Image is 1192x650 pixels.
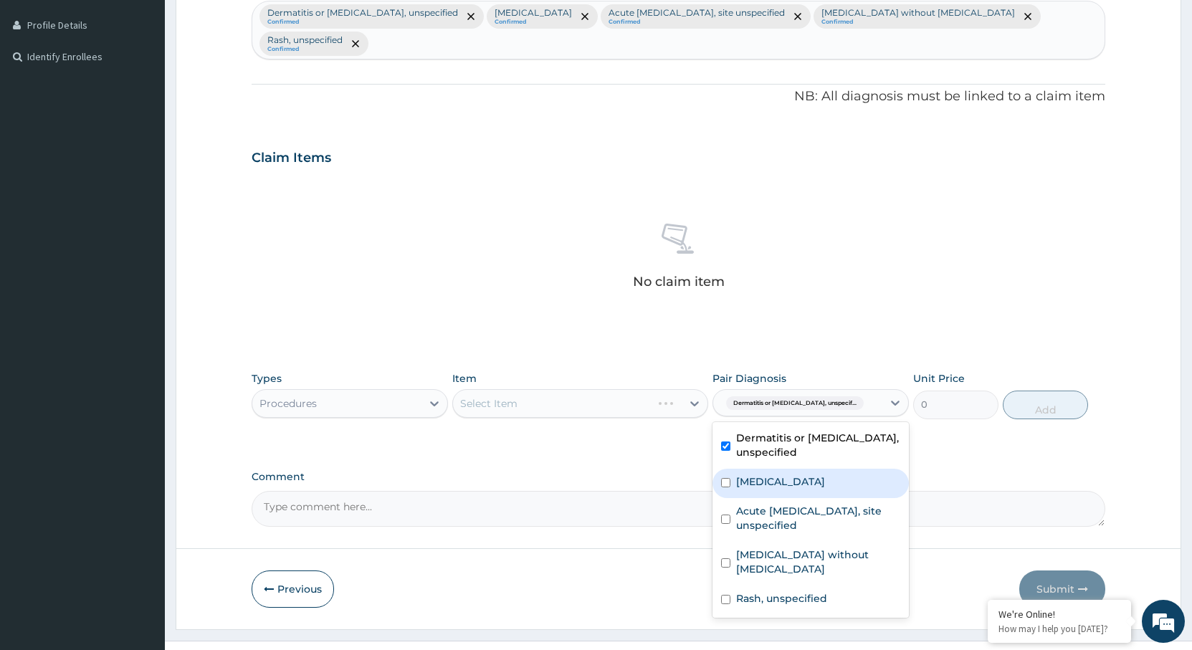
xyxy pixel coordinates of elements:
small: Confirmed [609,19,785,26]
p: NB: All diagnosis must be linked to a claim item [252,87,1105,106]
label: [MEDICAL_DATA] [736,474,825,489]
label: Acute [MEDICAL_DATA], site unspecified [736,504,900,532]
h3: Claim Items [252,150,331,166]
button: Add [1003,391,1088,419]
img: d_794563401_company_1708531726252_794563401 [27,72,58,107]
div: We're Online! [998,608,1120,621]
p: [MEDICAL_DATA] [495,7,572,19]
span: Dermatitis or [MEDICAL_DATA], unspecif... [726,396,864,411]
label: Pair Diagnosis [712,371,786,386]
small: Confirmed [267,46,343,53]
p: [MEDICAL_DATA] without [MEDICAL_DATA] [821,7,1015,19]
small: Confirmed [821,19,1015,26]
p: No claim item [633,274,725,289]
span: remove selection option [349,37,362,50]
div: Chat with us now [75,80,241,99]
div: Minimize live chat window [235,7,270,42]
button: Previous [252,570,334,608]
p: Acute [MEDICAL_DATA], site unspecified [609,7,785,19]
small: Confirmed [495,19,572,26]
p: Rash, unspecified [267,34,343,46]
button: Submit [1019,570,1105,608]
small: Confirmed [267,19,458,26]
textarea: Type your message and hit 'Enter' [7,391,273,441]
label: Unit Price [913,371,965,386]
span: remove selection option [578,10,591,23]
div: Procedures [259,396,317,411]
label: Dermatitis or [MEDICAL_DATA], unspecified [736,431,900,459]
label: Types [252,373,282,385]
span: remove selection option [791,10,804,23]
label: Rash, unspecified [736,591,827,606]
span: remove selection option [1021,10,1034,23]
label: [MEDICAL_DATA] without [MEDICAL_DATA] [736,548,900,576]
span: remove selection option [464,10,477,23]
p: Dermatitis or [MEDICAL_DATA], unspecified [267,7,458,19]
span: We're online! [83,181,198,325]
label: Item [452,371,477,386]
label: Comment [252,471,1105,483]
p: How may I help you today? [998,623,1120,635]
